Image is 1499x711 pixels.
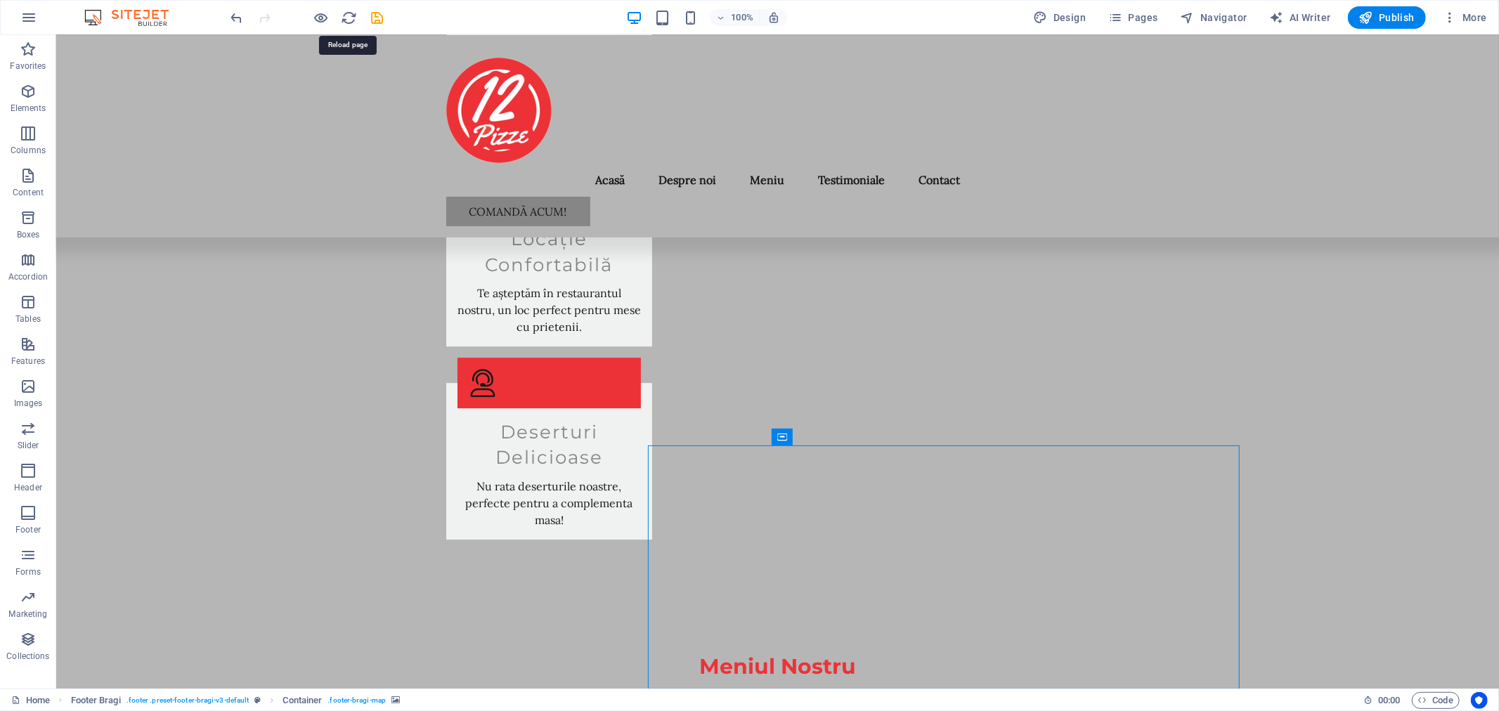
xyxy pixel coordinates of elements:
[1181,11,1247,25] span: Navigator
[1348,6,1426,29] button: Publish
[11,145,46,156] p: Columns
[767,11,780,24] i: On resize automatically adjust zoom level to fit chosen device.
[15,524,41,535] p: Footer
[228,9,245,26] button: undo
[341,9,358,26] button: reload
[369,9,386,26] button: save
[1471,692,1488,709] button: Usercentrics
[327,692,386,709] span: . footer-bragi-map
[710,9,760,26] button: 100%
[81,9,186,26] img: Editor Logo
[1418,692,1453,709] span: Code
[1175,6,1253,29] button: Navigator
[126,692,249,709] span: . footer .preset-footer-bragi-v3-default
[1028,6,1092,29] button: Design
[14,398,43,409] p: Images
[18,440,39,451] p: Slider
[8,271,48,282] p: Accordion
[17,229,40,240] p: Boxes
[1378,692,1400,709] span: 00 00
[1108,11,1157,25] span: Pages
[1363,692,1401,709] h6: Session time
[11,103,46,114] p: Elements
[10,60,46,72] p: Favorites
[1034,11,1086,25] span: Design
[1412,692,1460,709] button: Code
[731,9,753,26] h6: 100%
[14,482,42,493] p: Header
[11,692,50,709] a: Click to cancel selection. Double-click to open Pages
[6,651,49,662] p: Collections
[1264,6,1337,29] button: AI Writer
[15,566,41,578] p: Forms
[1359,11,1415,25] span: Publish
[71,692,121,709] span: Click to select. Double-click to edit
[391,696,400,704] i: This element contains a background
[1103,6,1163,29] button: Pages
[229,10,245,26] i: Undo: Change link (Ctrl+Z)
[1443,11,1487,25] span: More
[8,608,47,620] p: Marketing
[1270,11,1331,25] span: AI Writer
[15,313,41,325] p: Tables
[71,692,401,709] nav: breadcrumb
[1437,6,1493,29] button: More
[11,355,45,367] p: Features
[254,696,261,704] i: This element is a customizable preset
[1388,695,1390,705] span: :
[13,187,44,198] p: Content
[283,692,323,709] span: Click to select. Double-click to edit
